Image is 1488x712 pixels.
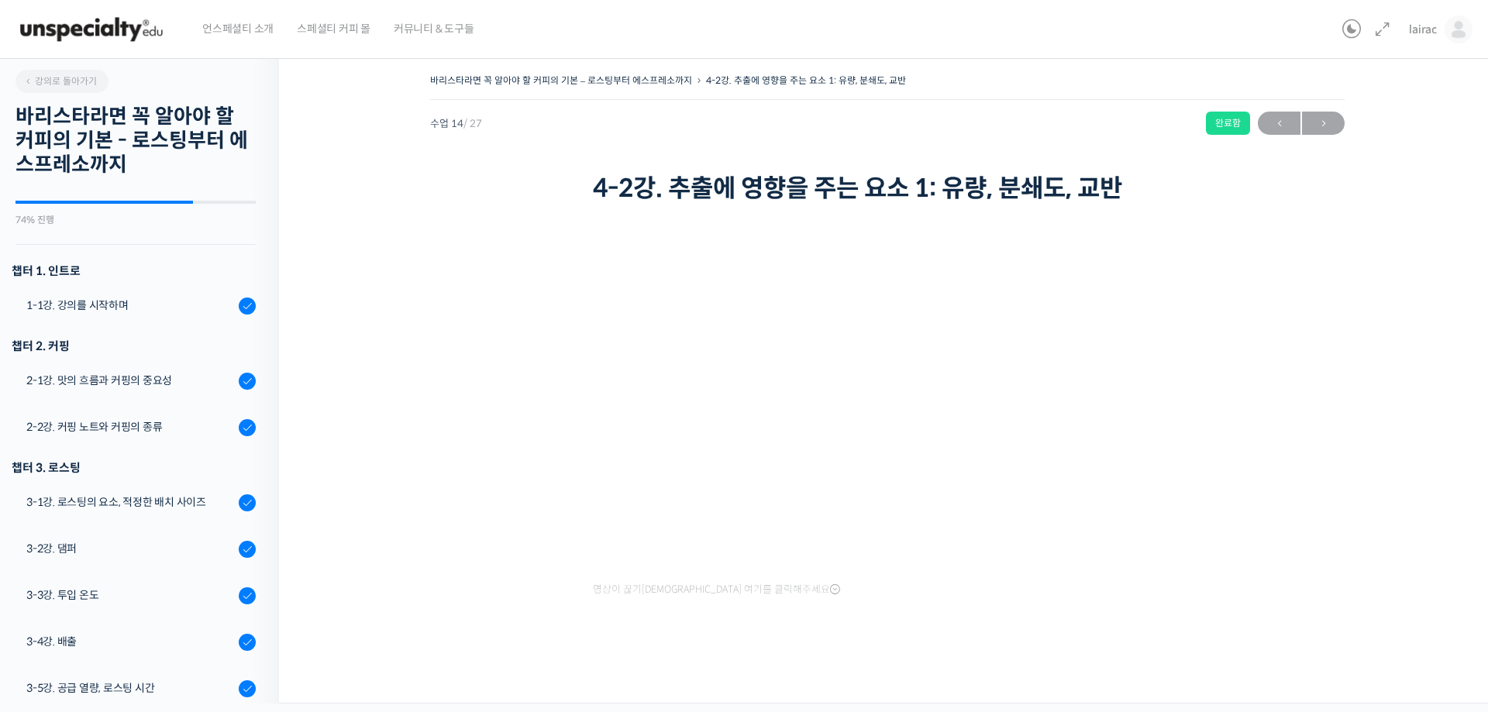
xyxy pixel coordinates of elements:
div: 3-4강. 배출 [26,633,234,650]
div: 챕터 2. 커핑 [12,335,256,356]
div: 2-2강. 커핑 노트와 커핑의 종류 [26,418,234,435]
div: 3-5강. 공급 열량, 로스팅 시간 [26,679,234,697]
div: 챕터 3. 로스팅 [12,457,256,478]
span: / 27 [463,117,482,130]
h2: 바리스타라면 꼭 알아야 할 커피의 기본 - 로스팅부터 에스프레소까지 [15,105,256,177]
div: 2-1강. 맛의 흐름과 커핑의 중요성 [26,372,234,389]
a: 바리스타라면 꼭 알아야 할 커피의 기본 – 로스팅부터 에스프레소까지 [430,74,692,86]
a: 4-2강. 추출에 영향을 주는 요소 1: 유량, 분쇄도, 교반 [706,74,906,86]
span: → [1302,113,1345,134]
a: ←이전 [1258,112,1300,135]
h3: 챕터 1. 인트로 [12,260,256,281]
span: 영상이 끊기[DEMOGRAPHIC_DATA] 여기를 클릭해주세요 [593,583,840,596]
div: 1-1강. 강의를 시작하며 [26,297,234,314]
a: 다음→ [1302,112,1345,135]
span: 강의로 돌아가기 [23,75,97,87]
div: 3-3강. 투입 온도 [26,586,234,604]
div: 완료함 [1206,112,1250,135]
span: 수업 14 [430,119,482,129]
a: 강의로 돌아가기 [15,70,108,93]
div: 3-2강. 댐퍼 [26,540,234,557]
h1: 4-2강. 추출에 영향을 주는 요소 1: 유량, 분쇄도, 교반 [593,174,1182,203]
span: lairac [1409,22,1437,36]
div: 74% 진행 [15,215,256,225]
span: ← [1258,113,1300,134]
div: 3-1강. 로스팅의 요소, 적정한 배치 사이즈 [26,494,234,511]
